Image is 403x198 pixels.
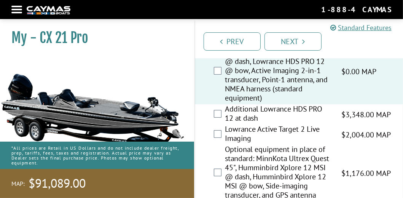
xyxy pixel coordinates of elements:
p: *All prices are Retail in US Dollars and do not include dealer freight, prep, tariffs, fees, taxe... [11,142,183,169]
span: $2,004.00 MAP [341,129,391,141]
h1: My - CX 21 Pro [11,29,175,46]
img: white-logo-c9c8dbefe5ff5ceceb0f0178aa75bf4bb51f6bca0971e226c86eb53dfe498488.png [27,6,70,14]
span: $3,348.00 MAP [341,109,391,120]
span: $1,176.00 MAP [341,168,391,179]
label: Standard equipment: Lowrance Ghost 47", Lowrance HDS PRO 12 @ dash, Lowrance HDS PRO 12 @ bow, Ac... [225,38,332,104]
label: Additional Lowrance HDS PRO 12 at dash [225,104,332,125]
label: Lowrance Active Target 2 Live Imaging [225,125,332,145]
span: MAP: [11,180,25,188]
div: 1-888-4CAYMAS [321,5,392,14]
span: $0.00 MAP [341,66,376,77]
a: Standard Features [330,22,392,33]
a: Prev [204,32,261,51]
a: Next [264,32,322,51]
span: $91,089.00 [29,176,86,192]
